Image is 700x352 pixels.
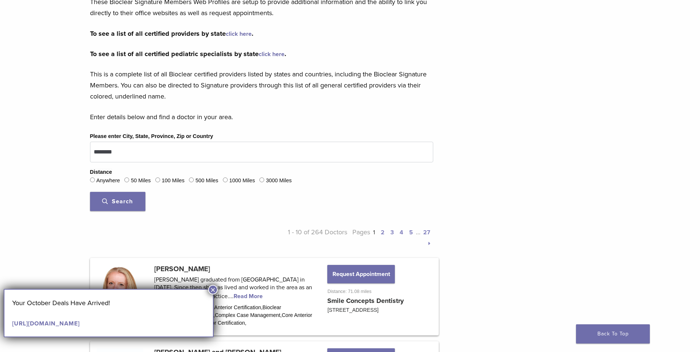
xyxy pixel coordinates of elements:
button: Request Appointment [327,265,394,283]
a: [URL][DOMAIN_NAME] [12,320,80,327]
a: 27 [423,229,430,236]
button: Search [90,192,145,211]
label: 3000 Miles [266,177,292,185]
p: Enter details below and find a doctor in your area. [90,111,433,122]
a: click here [259,51,285,58]
a: 4 [400,229,403,236]
label: 50 Miles [131,177,151,185]
button: Close [208,285,218,294]
span: … [416,228,420,236]
p: This is a complete list of all Bioclear certified providers listed by states and countries, inclu... [90,69,433,102]
strong: To see a list of all certified providers by state . [90,30,254,38]
a: click here [226,30,252,38]
label: Please enter City, State, Province, Zip or Country [90,132,213,141]
p: 1 - 10 of 264 Doctors [262,227,348,249]
label: 1000 Miles [229,177,255,185]
a: 2 [381,229,385,236]
a: 3 [390,229,394,236]
span: Search [102,198,133,205]
strong: To see a list of all certified pediatric specialists by state . [90,50,286,58]
label: 500 Miles [196,177,218,185]
a: 1 [373,229,375,236]
a: 5 [409,229,413,236]
a: Back To Top [576,324,650,344]
p: Pages [347,227,433,249]
p: Your October Deals Have Arrived! [12,297,205,308]
label: Anywhere [96,177,120,185]
legend: Distance [90,168,112,176]
label: 100 Miles [162,177,185,185]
